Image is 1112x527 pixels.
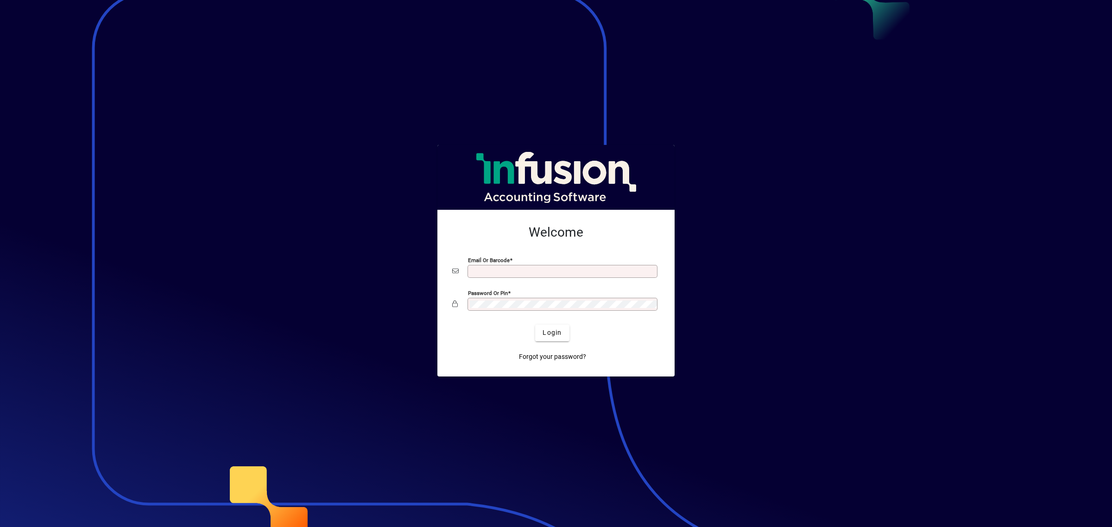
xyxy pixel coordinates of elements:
a: Forgot your password? [515,349,590,365]
button: Login [535,325,569,341]
mat-label: Email or Barcode [468,257,510,263]
h2: Welcome [452,225,660,240]
span: Forgot your password? [519,352,586,362]
mat-label: Password or Pin [468,289,508,296]
span: Login [543,328,562,338]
